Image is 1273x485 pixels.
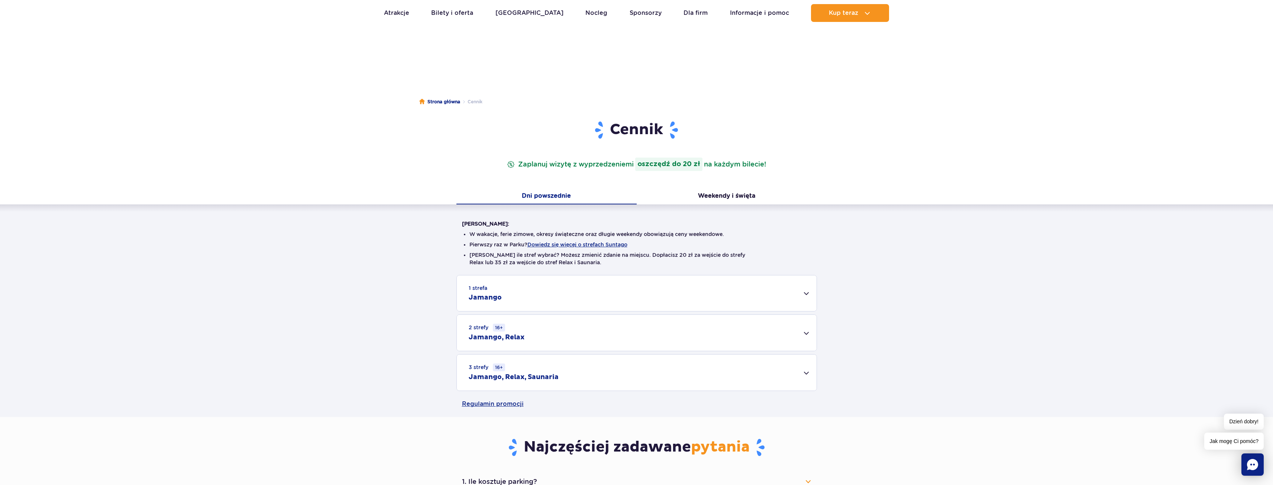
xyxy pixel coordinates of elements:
[1204,433,1264,450] span: Jak mogę Ci pomóc?
[505,158,768,171] p: Zaplanuj wizytę z wyprzedzeniem na każdym bilecie!
[469,251,804,266] li: [PERSON_NAME] ile stref wybrać? Możesz zmienić zdanie na miejscu. Dopłacisz 20 zł za wejście do s...
[527,242,627,248] button: Dowiedz się więcej o strefach Suntago
[469,284,487,292] small: 1 strefa
[469,324,505,332] small: 2 strefy
[469,363,505,371] small: 3 strefy
[469,241,804,248] li: Pierwszy raz w Parku?
[495,4,563,22] a: [GEOGRAPHIC_DATA]
[1241,453,1264,476] div: Chat
[460,98,482,106] li: Cennik
[585,4,607,22] a: Nocleg
[384,4,409,22] a: Atrakcje
[469,230,804,238] li: W wakacje, ferie zimowe, okresy świąteczne oraz długie weekendy obowiązują ceny weekendowe.
[431,4,473,22] a: Bilety i oferta
[691,438,750,456] span: pytania
[637,189,817,204] button: Weekendy i święta
[462,438,811,457] h3: Najczęściej zadawane
[684,4,708,22] a: Dla firm
[811,4,889,22] button: Kup teraz
[419,98,460,106] a: Strona główna
[1224,414,1264,430] span: Dzień dobry!
[456,189,637,204] button: Dni powszednie
[462,120,811,140] h1: Cennik
[469,293,502,302] h2: Jamango
[462,391,811,417] a: Regulamin promocji
[493,324,505,332] small: 16+
[469,333,524,342] h2: Jamango, Relax
[630,4,662,22] a: Sponsorzy
[730,4,789,22] a: Informacje i pomoc
[493,363,505,371] small: 16+
[635,158,702,171] strong: oszczędź do 20 zł
[829,10,858,16] span: Kup teraz
[469,373,559,382] h2: Jamango, Relax, Saunaria
[462,221,509,227] strong: [PERSON_NAME]:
